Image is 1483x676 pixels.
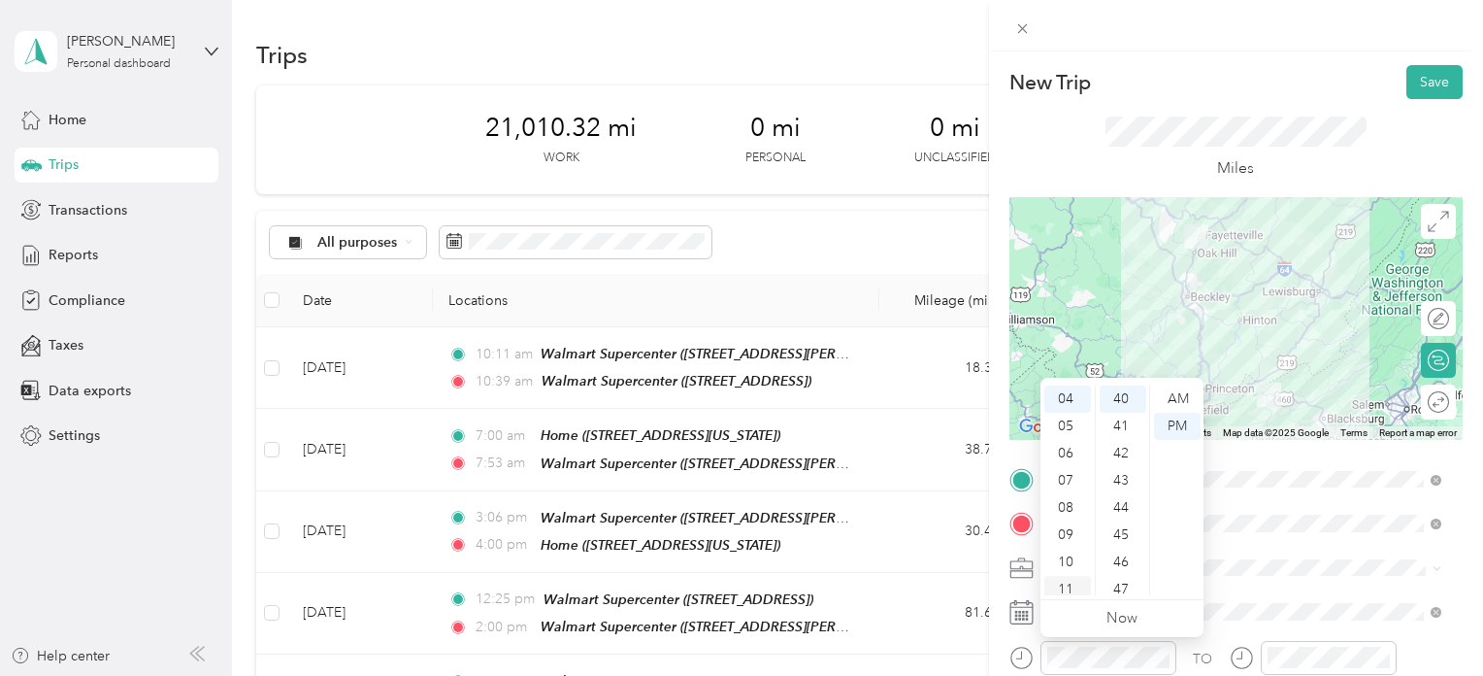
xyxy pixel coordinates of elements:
[1340,427,1368,438] a: Terms (opens in new tab)
[1217,156,1254,181] p: Miles
[1100,522,1146,549] div: 45
[1154,413,1201,440] div: PM
[1100,386,1146,413] div: 40
[1044,386,1091,413] div: 04
[1100,549,1146,576] div: 46
[1044,494,1091,522] div: 08
[1014,415,1078,440] a: Open this area in Google Maps (opens a new window)
[1406,65,1463,99] button: Save
[1100,413,1146,440] div: 41
[1100,576,1146,603] div: 47
[1044,440,1091,467] div: 06
[1106,609,1137,627] a: Now
[1044,522,1091,549] div: 09
[1100,494,1146,522] div: 44
[1014,415,1078,440] img: Google
[1100,440,1146,467] div: 42
[1009,69,1091,96] p: New Trip
[1379,427,1457,438] a: Report a map error
[1154,386,1201,413] div: AM
[1374,567,1483,676] iframe: Everlance-gr Chat Button Frame
[1044,576,1091,603] div: 11
[1044,549,1091,576] div: 10
[1223,427,1329,438] span: Map data ©2025 Google
[1044,467,1091,494] div: 07
[1193,649,1212,669] div: TO
[1100,467,1146,494] div: 43
[1044,413,1091,440] div: 05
